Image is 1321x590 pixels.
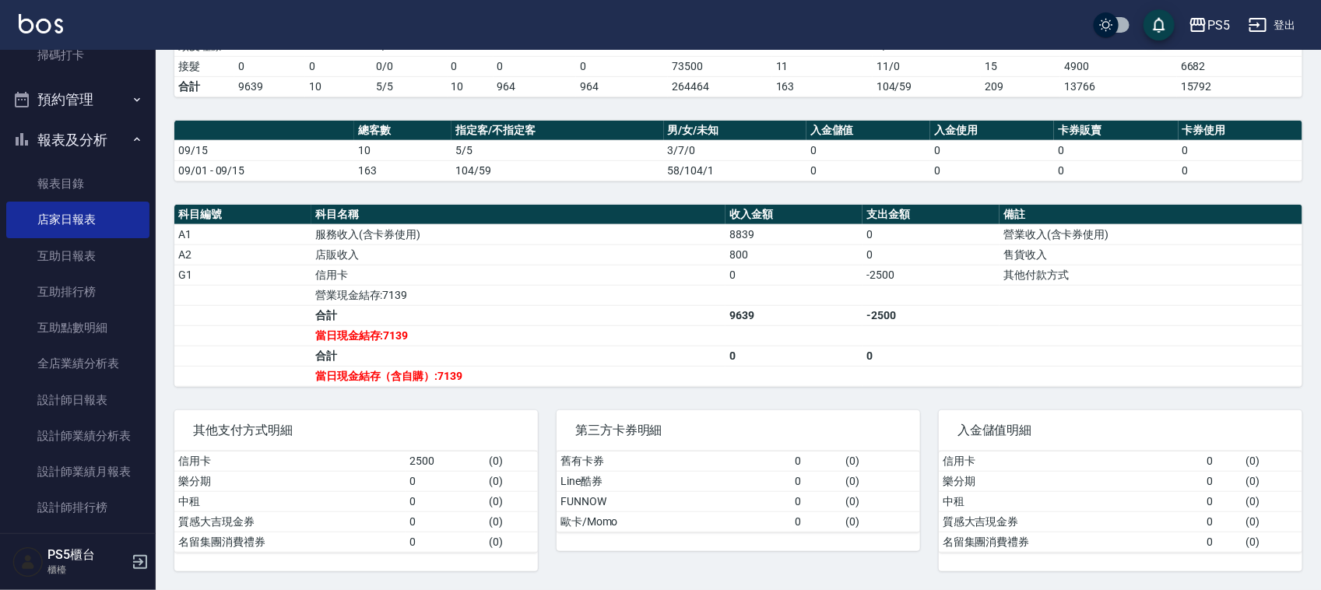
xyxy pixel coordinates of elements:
[792,511,842,532] td: 0
[6,310,149,346] a: 互助點數明細
[174,160,354,181] td: 09/01 - 09/15
[311,346,725,366] td: 合計
[354,160,451,181] td: 163
[174,205,1302,387] table: a dense table
[842,451,921,472] td: ( 0 )
[6,382,149,418] a: 設計師日報表
[725,205,863,225] th: 收入金額
[863,205,1000,225] th: 支出金額
[1203,471,1242,491] td: 0
[1242,491,1302,511] td: ( 0 )
[575,423,901,438] span: 第三方卡券明細
[174,451,406,472] td: 信用卡
[557,511,792,532] td: 歐卡/Momo
[12,546,44,578] img: Person
[485,532,538,552] td: ( 0 )
[1000,205,1302,225] th: 備註
[792,491,842,511] td: 0
[772,56,873,76] td: 11
[1000,265,1302,285] td: 其他付款方式
[354,140,451,160] td: 10
[311,305,725,325] td: 合計
[725,224,863,244] td: 8839
[485,471,538,491] td: ( 0 )
[193,423,519,438] span: 其他支付方式明細
[6,202,149,237] a: 店家日報表
[1054,121,1178,141] th: 卡券販賣
[47,563,127,577] p: 櫃檯
[448,76,494,97] td: 10
[305,76,372,97] td: 10
[6,238,149,274] a: 互助日報表
[1207,16,1230,35] div: PS5
[930,160,1054,181] td: 0
[1203,511,1242,532] td: 0
[1060,56,1177,76] td: 4900
[1203,491,1242,511] td: 0
[664,121,806,141] th: 男/女/未知
[1060,76,1177,97] td: 13766
[311,205,725,225] th: 科目名稱
[47,547,127,563] h5: PS5櫃台
[174,224,311,244] td: A1
[174,471,406,491] td: 樂分期
[792,471,842,491] td: 0
[1177,56,1302,76] td: 6682
[576,76,668,97] td: 964
[19,14,63,33] img: Logo
[1242,11,1302,40] button: 登出
[1203,451,1242,472] td: 0
[6,79,149,120] button: 預約管理
[873,76,981,97] td: 104/59
[6,490,149,525] a: 設計師排行榜
[557,451,792,472] td: 舊有卡券
[6,454,149,490] a: 設計師業績月報表
[174,532,406,552] td: 名留集團消費禮券
[939,491,1203,511] td: 中租
[792,451,842,472] td: 0
[451,121,664,141] th: 指定客/不指定客
[6,346,149,381] a: 全店業績分析表
[1242,451,1302,472] td: ( 0 )
[1000,224,1302,244] td: 營業收入(含卡券使用)
[372,76,447,97] td: 5/5
[174,451,538,553] table: a dense table
[311,325,725,346] td: 當日現金結存:7139
[311,224,725,244] td: 服務收入(含卡券使用)
[6,37,149,73] a: 掃碼打卡
[842,471,921,491] td: ( 0 )
[406,471,485,491] td: 0
[668,76,772,97] td: 264464
[664,140,806,160] td: 3/7/0
[406,511,485,532] td: 0
[311,265,725,285] td: 信用卡
[981,56,1060,76] td: 15
[174,491,406,511] td: 中租
[939,451,1302,553] table: a dense table
[1179,140,1302,160] td: 0
[842,491,921,511] td: ( 0 )
[234,56,305,76] td: 0
[485,491,538,511] td: ( 0 )
[6,166,149,202] a: 報表目錄
[1182,9,1236,41] button: PS5
[485,451,538,472] td: ( 0 )
[930,140,1054,160] td: 0
[668,56,772,76] td: 73500
[311,366,725,386] td: 當日現金結存（含自購）:7139
[1242,511,1302,532] td: ( 0 )
[930,121,1054,141] th: 入金使用
[406,532,485,552] td: 0
[725,265,863,285] td: 0
[873,56,981,76] td: 11 / 0
[576,56,668,76] td: 0
[939,471,1203,491] td: 樂分期
[1179,160,1302,181] td: 0
[863,265,1000,285] td: -2500
[6,526,149,562] a: 每日收支明細
[234,76,305,97] td: 9639
[939,511,1203,532] td: 質感大吉現金券
[174,56,234,76] td: 接髮
[557,491,792,511] td: FUNNOW
[1242,532,1302,552] td: ( 0 )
